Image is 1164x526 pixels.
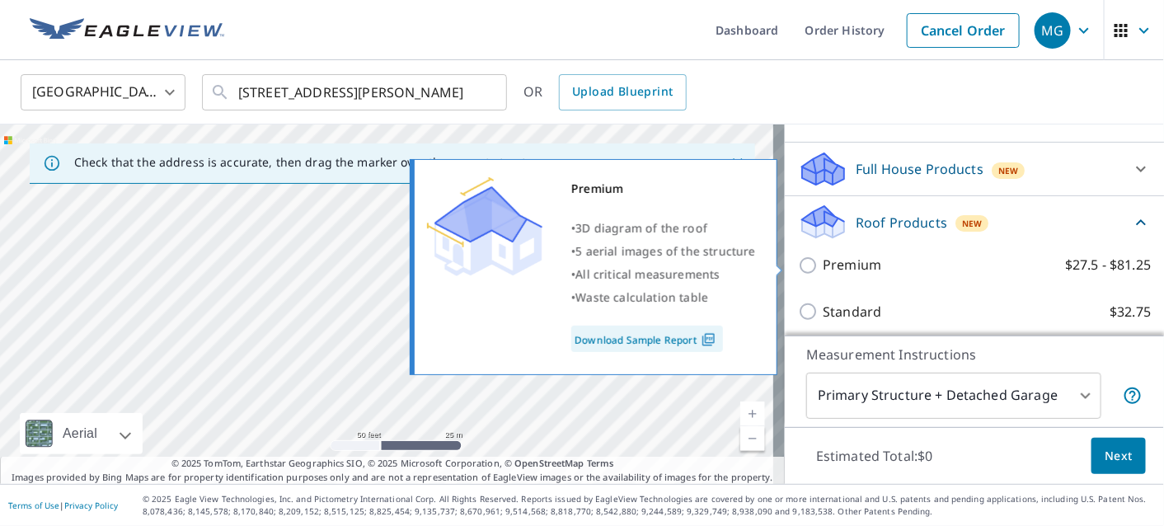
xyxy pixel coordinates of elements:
span: © 2025 TomTom, Earthstar Geographics SIO, © 2025 Microsoft Corporation, © [171,457,614,471]
p: Check that the address is accurate, then drag the marker over the correct structure. [74,155,549,170]
a: Current Level 19, Zoom Out [740,426,765,451]
img: Pdf Icon [697,332,720,347]
a: Upload Blueprint [559,74,686,110]
p: Roof Products [856,213,947,232]
a: Terms [587,457,614,469]
p: $32.75 [1110,302,1151,322]
span: Upload Blueprint [572,82,673,102]
input: Search by address or latitude-longitude [238,69,473,115]
span: All critical measurements [575,266,720,282]
img: EV Logo [30,18,224,43]
span: New [962,217,983,230]
span: Your report will include the primary structure and a detached garage if one exists. [1123,386,1143,406]
span: Next [1105,446,1133,467]
a: Current Level 19, Zoom In [740,402,765,426]
span: Waste calculation table [575,289,708,305]
div: • [571,263,756,286]
span: New [998,164,1019,177]
a: OpenStreetMap [514,457,584,469]
p: Standard [823,302,881,322]
p: Measurement Instructions [806,345,1143,364]
div: • [571,240,756,263]
a: Cancel Order [907,13,1020,48]
a: Privacy Policy [64,500,118,511]
div: Premium [571,177,756,200]
p: Premium [823,255,881,275]
button: Close [727,153,749,174]
p: Full House Products [856,159,983,179]
a: Download Sample Report [571,326,723,352]
div: Full House ProductsNew [798,149,1151,189]
div: • [571,217,756,240]
p: | [8,500,118,510]
p: Estimated Total: $0 [803,438,946,474]
div: Aerial [20,413,143,454]
div: Aerial [58,413,102,454]
div: • [571,286,756,309]
span: 5 aerial images of the structure [575,243,755,259]
div: MG [1035,12,1071,49]
a: Terms of Use [8,500,59,511]
img: Premium [427,177,542,276]
div: [GEOGRAPHIC_DATA] [21,69,185,115]
button: Next [1091,438,1146,475]
div: Primary Structure + Detached Garage [806,373,1101,419]
div: Roof ProductsNew [798,203,1151,242]
div: OR [523,74,687,110]
p: © 2025 Eagle View Technologies, Inc. and Pictometry International Corp. All Rights Reserved. Repo... [143,493,1156,518]
span: 3D diagram of the roof [575,220,707,236]
p: $27.5 - $81.25 [1065,255,1151,275]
